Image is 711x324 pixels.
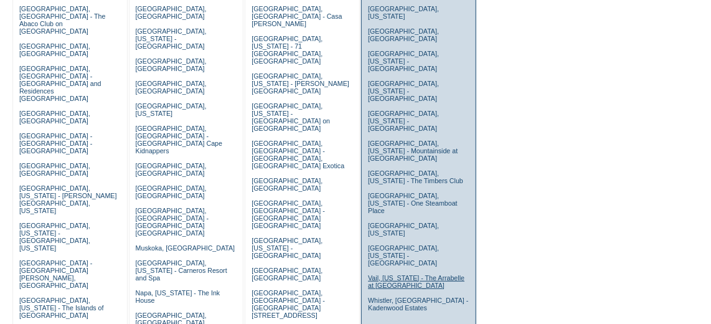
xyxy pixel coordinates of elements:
[368,50,439,72] a: [GEOGRAPHIC_DATA], [US_STATE] - [GEOGRAPHIC_DATA]
[136,207,209,237] a: [GEOGRAPHIC_DATA], [GEOGRAPHIC_DATA] - [GEOGRAPHIC_DATA] [GEOGRAPHIC_DATA]
[19,132,92,155] a: [GEOGRAPHIC_DATA] - [GEOGRAPHIC_DATA] - [GEOGRAPHIC_DATA]
[368,5,439,20] a: [GEOGRAPHIC_DATA], [US_STATE]
[136,244,235,252] a: Muskoka, [GEOGRAPHIC_DATA]
[136,162,207,177] a: [GEOGRAPHIC_DATA], [GEOGRAPHIC_DATA]
[252,72,349,95] a: [GEOGRAPHIC_DATA], [US_STATE] - [PERSON_NAME][GEOGRAPHIC_DATA]
[19,162,90,177] a: [GEOGRAPHIC_DATA], [GEOGRAPHIC_DATA]
[136,102,207,117] a: [GEOGRAPHIC_DATA], [US_STATE]
[252,267,323,282] a: [GEOGRAPHIC_DATA], [GEOGRAPHIC_DATA]
[136,125,222,155] a: [GEOGRAPHIC_DATA], [GEOGRAPHIC_DATA] - [GEOGRAPHIC_DATA] Cape Kidnappers
[368,274,464,289] a: Vail, [US_STATE] - The Arrabelle at [GEOGRAPHIC_DATA]
[19,65,101,102] a: [GEOGRAPHIC_DATA], [GEOGRAPHIC_DATA] - [GEOGRAPHIC_DATA] and Residences [GEOGRAPHIC_DATA]
[252,5,342,27] a: [GEOGRAPHIC_DATA], [GEOGRAPHIC_DATA] - Casa [PERSON_NAME]
[136,57,207,72] a: [GEOGRAPHIC_DATA], [GEOGRAPHIC_DATA]
[252,140,344,169] a: [GEOGRAPHIC_DATA], [GEOGRAPHIC_DATA] - [GEOGRAPHIC_DATA], [GEOGRAPHIC_DATA] Exotica
[19,222,90,252] a: [GEOGRAPHIC_DATA], [US_STATE] - [GEOGRAPHIC_DATA], [US_STATE]
[368,169,463,184] a: [GEOGRAPHIC_DATA], [US_STATE] - The Timbers Club
[252,102,330,132] a: [GEOGRAPHIC_DATA], [US_STATE] - [GEOGRAPHIC_DATA] on [GEOGRAPHIC_DATA]
[136,259,227,282] a: [GEOGRAPHIC_DATA], [US_STATE] - Carneros Resort and Spa
[252,177,323,192] a: [GEOGRAPHIC_DATA], [GEOGRAPHIC_DATA]
[19,5,106,35] a: [GEOGRAPHIC_DATA], [GEOGRAPHIC_DATA] - The Abaco Club on [GEOGRAPHIC_DATA]
[19,42,90,57] a: [GEOGRAPHIC_DATA], [GEOGRAPHIC_DATA]
[252,289,324,319] a: [GEOGRAPHIC_DATA], [GEOGRAPHIC_DATA] - [GEOGRAPHIC_DATA][STREET_ADDRESS]
[368,110,439,132] a: [GEOGRAPHIC_DATA], [US_STATE] - [GEOGRAPHIC_DATA]
[368,27,439,42] a: [GEOGRAPHIC_DATA], [GEOGRAPHIC_DATA]
[136,5,207,20] a: [GEOGRAPHIC_DATA], [GEOGRAPHIC_DATA]
[252,35,323,65] a: [GEOGRAPHIC_DATA], [US_STATE] - 71 [GEOGRAPHIC_DATA], [GEOGRAPHIC_DATA]
[19,184,117,214] a: [GEOGRAPHIC_DATA], [US_STATE] - [PERSON_NAME][GEOGRAPHIC_DATA], [US_STATE]
[252,237,323,259] a: [GEOGRAPHIC_DATA], [US_STATE] - [GEOGRAPHIC_DATA]
[19,259,92,289] a: [GEOGRAPHIC_DATA] - [GEOGRAPHIC_DATA][PERSON_NAME], [GEOGRAPHIC_DATA]
[368,140,458,162] a: [GEOGRAPHIC_DATA], [US_STATE] - Mountainside at [GEOGRAPHIC_DATA]
[368,80,439,102] a: [GEOGRAPHIC_DATA], [US_STATE] - [GEOGRAPHIC_DATA]
[136,289,220,304] a: Napa, [US_STATE] - The Ink House
[19,297,104,319] a: [GEOGRAPHIC_DATA], [US_STATE] - The Islands of [GEOGRAPHIC_DATA]
[368,297,468,312] a: Whistler, [GEOGRAPHIC_DATA] - Kadenwood Estates
[368,222,439,237] a: [GEOGRAPHIC_DATA], [US_STATE]
[19,110,90,125] a: [GEOGRAPHIC_DATA], [GEOGRAPHIC_DATA]
[136,184,207,199] a: [GEOGRAPHIC_DATA], [GEOGRAPHIC_DATA]
[368,192,458,214] a: [GEOGRAPHIC_DATA], [US_STATE] - One Steamboat Place
[252,199,324,229] a: [GEOGRAPHIC_DATA], [GEOGRAPHIC_DATA] - [GEOGRAPHIC_DATA] [GEOGRAPHIC_DATA]
[368,244,439,267] a: [GEOGRAPHIC_DATA], [US_STATE] - [GEOGRAPHIC_DATA]
[136,27,207,50] a: [GEOGRAPHIC_DATA], [US_STATE] - [GEOGRAPHIC_DATA]
[136,80,207,95] a: [GEOGRAPHIC_DATA], [GEOGRAPHIC_DATA]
